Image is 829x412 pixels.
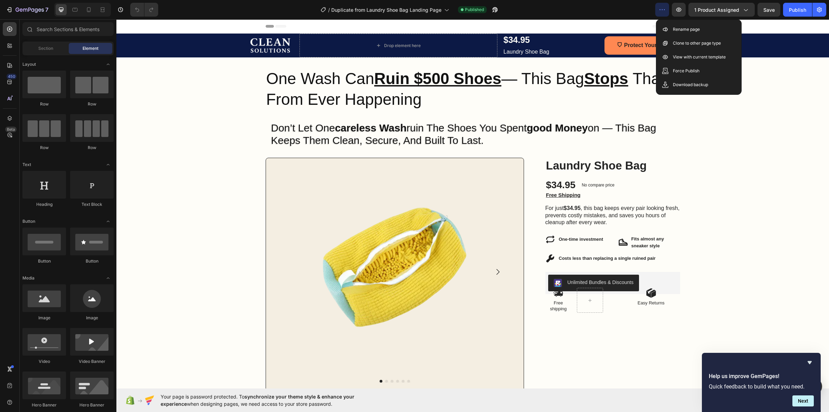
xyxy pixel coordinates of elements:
[5,127,17,132] div: Beta
[488,17,571,35] button: <p><strong>⛉ Protect Your Shoes</strong></p>
[22,201,66,208] div: Heading
[263,360,266,363] button: Dot
[387,14,483,27] h2: $34.95
[22,101,66,107] div: Row
[219,103,290,114] strong: careless wash
[328,6,330,13] span: /
[430,281,455,293] p: Free shipping
[442,217,487,223] p: One-time investment
[38,45,53,52] span: Section
[432,255,523,272] button: Unlimited Bundles & Discounts
[763,7,775,13] span: Save
[116,19,829,388] iframe: Design area
[465,7,484,13] span: Published
[673,40,721,47] p: Clone to other page type
[429,185,564,207] p: For just , this bag keeps every pair looking fresh, prevents costly mistakes, and saves you hours...
[451,259,517,267] div: Unlimited Bundles & Discounts
[83,45,98,52] span: Element
[501,23,558,29] strong: ⛉ Protect Your Shoes
[673,54,726,61] p: View with current template
[22,22,114,36] input: Search Sections & Elements
[103,59,114,70] span: Toggle open
[377,248,385,257] button: Carousel Next Arrow
[673,26,700,33] p: Rename page
[410,103,471,114] strong: good money
[22,358,66,365] div: Video
[709,383,814,390] p: Quick feedback to build what you need.
[437,259,446,268] img: CPuO_JmopPsCEAE=.png
[70,145,114,151] div: Row
[506,281,563,287] p: Easy Returns
[45,6,48,14] p: 7
[70,358,114,365] div: Video Banner
[130,3,158,17] div: Undo/Redo
[258,50,385,68] u: Ruin $500 Shoes
[7,74,17,79] div: 450
[22,145,66,151] div: Row
[515,216,563,230] p: Fits almost any sneaker style
[103,159,114,170] span: Toggle open
[447,186,464,192] strong: $34.95
[331,6,441,13] span: Duplicate from Laundry Shoe Bag Landing Page
[688,3,755,17] button: 1 product assigned
[22,275,35,281] span: Media
[149,97,564,152] h2: don’t let one ruin the shoes you spent on — this bag keeps them clean, secure, and built to last.
[465,164,498,168] p: No compare price
[70,101,114,107] div: Row
[673,81,708,88] p: Download backup
[673,67,699,74] p: Force Publish
[70,402,114,408] div: Hero Banner
[22,402,66,408] div: Hero Banner
[694,6,739,13] span: 1 product assigned
[269,360,271,363] button: Dot
[70,201,114,208] div: Text Block
[387,28,482,38] p: laundry shoe bag
[22,162,31,168] span: Text
[442,236,539,242] p: Costs less than replacing a single ruined pair
[22,61,36,67] span: Layout
[806,358,814,367] button: Hide survey
[291,360,294,363] button: Dot
[792,395,814,406] button: Next question
[22,218,35,225] span: Button
[789,6,806,13] div: Publish
[161,394,354,407] span: synchronize your theme style & enhance your experience
[709,358,814,406] div: Help us improve GemPages!
[70,315,114,321] div: Image
[274,360,277,363] button: Dot
[149,48,564,91] h2: One Wash Can — This Bag That From Ever Happening
[22,315,66,321] div: Image
[468,50,512,68] u: Stops
[103,273,114,284] span: Toggle open
[757,3,780,17] button: Save
[268,24,304,29] div: Drop element here
[783,3,812,17] button: Publish
[70,258,114,264] div: Button
[103,216,114,227] span: Toggle open
[3,3,51,17] button: 7
[285,360,288,363] button: Dot
[709,372,814,381] h2: Help us improve GemPages!
[430,172,563,179] p: Free Shipping
[429,138,564,155] h1: Laundry Shoe Bag
[280,360,283,363] button: Dot
[22,258,66,264] div: Button
[429,159,460,173] div: $34.95
[161,393,381,408] span: Your page is password protected. To when designing pages, we need access to your store password.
